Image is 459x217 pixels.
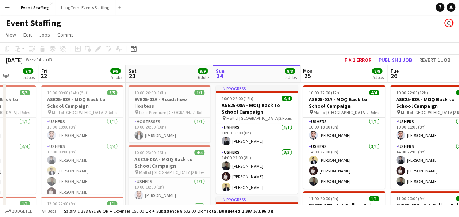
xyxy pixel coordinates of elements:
[309,90,341,95] span: 10:00-22:00 (12h)
[303,118,385,142] app-card-role: Ushers1/110:00-18:00 (8h)[PERSON_NAME]
[54,30,77,39] a: Comms
[23,68,33,74] span: 9/9
[194,90,204,95] span: 1/1
[47,201,77,206] span: 13:00-22:00 (9h)
[367,110,379,115] span: 2 Roles
[6,31,16,38] span: View
[216,68,225,74] span: Sun
[369,196,379,201] span: 1/1
[41,142,123,199] app-card-role: Ushers4/416:00-00:00 (8h)[PERSON_NAME][PERSON_NAME][PERSON_NAME][PERSON_NAME]
[36,30,53,39] a: Jobs
[107,90,117,95] span: 5/5
[47,90,89,95] span: 10:00-00:00 (14h) (Sat)
[129,85,210,142] app-job-card: 10:00-20:00 (10h)1/1EVE25-08A - Roadshow Hostess Rixos Premium [GEOGRAPHIC_DATA], [GEOGRAPHIC_DAT...
[222,96,253,101] span: 10:00-22:00 (12h)
[3,30,19,39] a: View
[105,110,117,115] span: 2 Roles
[206,208,273,214] span: Total Budgeted 1 397 573.96 QR
[396,90,428,95] span: 10:00-22:00 (12h)
[23,75,35,80] div: 5 Jobs
[194,150,204,155] span: 4/4
[390,68,399,74] span: Tue
[129,178,210,202] app-card-role: Ushers1/110:00-18:00 (8h)[PERSON_NAME]
[40,208,58,214] span: All jobs
[110,68,121,74] span: 9/9
[303,142,385,189] app-card-role: Ushers3/314:00-22:00 (8h)[PERSON_NAME][PERSON_NAME][PERSON_NAME]
[282,96,292,101] span: 4/4
[389,72,399,80] span: 26
[129,68,137,74] span: Sat
[444,19,453,27] app-user-avatar: Events Staffing Team
[342,55,374,65] button: Fix 1 error
[303,202,385,215] h3: EVE25-08B - Art Gallery Sales Associate
[285,75,297,80] div: 5 Jobs
[303,96,385,109] h3: ASE25-08A - MOQ Back to School Campaign
[303,68,313,74] span: Mon
[314,110,367,115] span: Mall of [GEOGRAPHIC_DATA]
[279,115,292,121] span: 2 Roles
[216,85,298,91] div: In progress
[216,102,298,115] h3: ASE25-08A - MOQ Back to School Campaign
[372,75,384,80] div: 5 Jobs
[129,96,210,109] h3: EVE25-08A - Roadshow Hostess
[20,90,30,95] span: 5/5
[107,201,117,206] span: 1/1
[57,31,74,38] span: Comms
[129,156,210,169] h3: ASE25-08A - MOQ Back to School Campaign
[15,0,55,15] button: Event Staffing
[396,196,426,201] span: 11:00-20:00 (9h)
[41,96,123,109] h3: ASE25-08A - MOQ Back to School Campaign
[416,55,453,65] button: Revert 1 job
[52,110,105,115] span: Mall of [GEOGRAPHIC_DATA]
[55,0,115,15] button: Long Term Events Staffing
[139,170,192,175] span: Mall of [GEOGRAPHIC_DATA]
[303,85,385,189] app-job-card: 10:00-22:00 (12h)4/4ASE25-08A - MOQ Back to School Campaign Mall of [GEOGRAPHIC_DATA]2 RolesUsher...
[4,207,34,215] button: Budgeted
[12,209,33,214] span: Budgeted
[64,208,273,214] div: Salary 1 388 891.96 QR + Expenses 150.00 QR + Subsistence 8 532.00 QR =
[134,90,166,95] span: 10:00-20:00 (10h)
[134,150,166,155] span: 10:00-23:00 (13h)
[309,196,338,201] span: 11:00-20:00 (9h)
[216,148,298,194] app-card-role: Ushers3/314:00-22:00 (8h)[PERSON_NAME][PERSON_NAME][PERSON_NAME]
[401,110,454,115] span: Mall of [GEOGRAPHIC_DATA]
[41,68,47,74] span: Fri
[192,170,204,175] span: 2 Roles
[41,85,123,194] app-job-card: 10:00-00:00 (14h) (Sat)5/5ASE25-08A - MOQ Back to School Campaign Mall of [GEOGRAPHIC_DATA]2 Role...
[376,55,415,65] button: Publish 1 job
[23,31,32,38] span: Edit
[18,110,30,115] span: 2 Roles
[20,201,30,206] span: 1/1
[127,72,137,80] span: 23
[39,31,50,38] span: Jobs
[216,85,298,194] app-job-card: In progress10:00-22:00 (12h)4/4ASE25-08A - MOQ Back to School Campaign Mall of [GEOGRAPHIC_DATA]2...
[6,56,23,64] div: [DATE]
[216,123,298,148] app-card-role: Ushers1/110:00-18:00 (8h)[PERSON_NAME]
[285,68,295,74] span: 8/8
[194,110,204,115] span: 1 Role
[45,57,52,62] div: +03
[41,118,123,142] app-card-role: Ushers1/110:00-18:00 (8h)[PERSON_NAME]
[216,197,298,202] div: In progress
[129,118,210,142] app-card-role: Hostesses1/110:00-20:00 (10h)[PERSON_NAME]
[20,30,35,39] a: Edit
[372,68,382,74] span: 8/8
[111,75,122,80] div: 5 Jobs
[198,75,209,80] div: 6 Jobs
[24,57,42,62] span: Week 34
[198,68,208,74] span: 9/9
[369,90,379,95] span: 4/4
[40,72,47,80] span: 22
[302,72,313,80] span: 25
[6,18,61,28] h1: Event Staffing
[139,110,194,115] span: Rixos Premium [GEOGRAPHIC_DATA], [GEOGRAPHIC_DATA], [GEOGRAPHIC_DATA]
[215,72,225,80] span: 24
[226,115,279,121] span: Mall of [GEOGRAPHIC_DATA]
